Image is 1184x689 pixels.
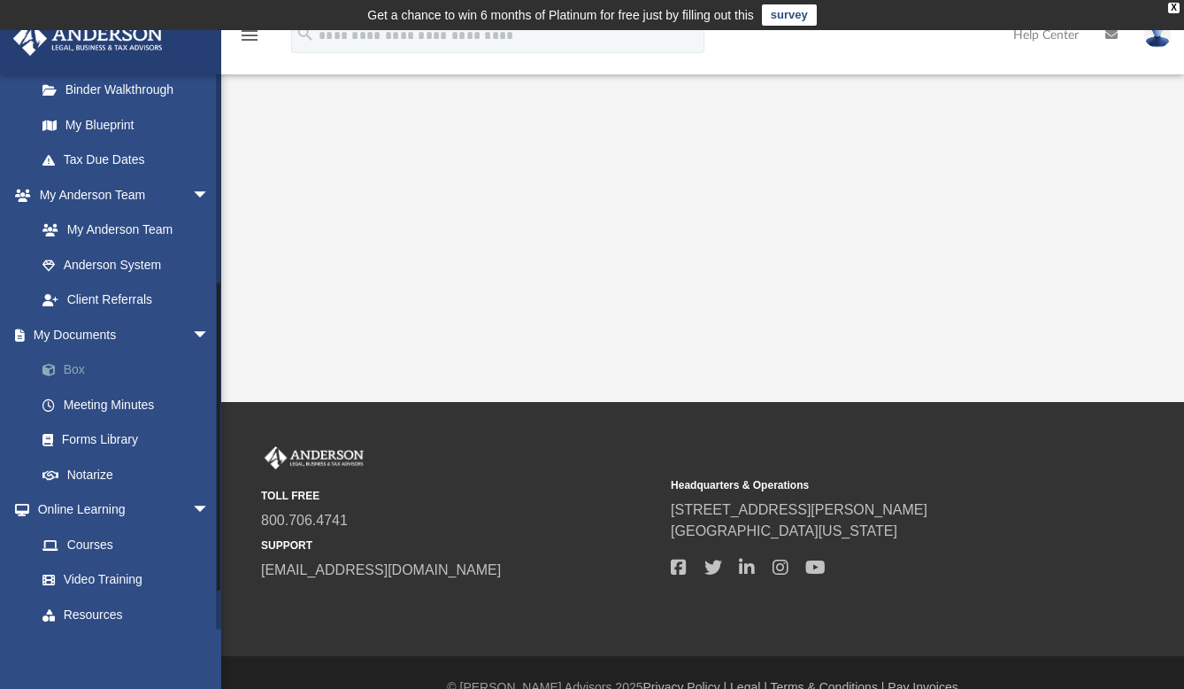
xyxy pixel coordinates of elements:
small: TOLL FREE [261,488,658,504]
a: [EMAIL_ADDRESS][DOMAIN_NAME] [261,562,501,577]
a: My Blueprint [25,107,227,143]
a: Anderson System [25,247,227,283]
a: Courses [25,527,227,562]
a: [STREET_ADDRESS][PERSON_NAME] [671,502,927,517]
small: Headquarters & Operations [671,477,1068,493]
div: close [1168,3,1180,13]
a: Forms Library [25,422,227,458]
i: search [296,24,315,43]
img: User Pic [1144,22,1171,48]
span: arrow_drop_down [192,317,227,353]
a: Video Training [25,562,219,598]
a: Notarize [25,457,236,492]
a: survey [762,4,817,26]
img: Anderson Advisors Platinum Portal [261,446,367,469]
img: Anderson Advisors Platinum Portal [8,21,168,56]
a: Online Learningarrow_drop_down [12,492,227,528]
a: Box [25,352,236,388]
i: menu [239,25,260,46]
a: Client Referrals [25,283,227,318]
a: menu [239,34,260,46]
a: My Documentsarrow_drop_down [12,317,236,352]
div: Get a chance to win 6 months of Platinum for free just by filling out this [367,4,754,26]
small: SUPPORT [261,538,658,554]
span: arrow_drop_down [192,492,227,529]
a: 800.706.4741 [261,513,348,528]
a: Tax Due Dates [25,143,236,178]
span: arrow_drop_down [192,177,227,213]
a: My Anderson Team [25,213,219,248]
a: Resources [25,597,227,632]
a: Binder Walkthrough [25,73,236,108]
a: [GEOGRAPHIC_DATA][US_STATE] [671,523,897,538]
a: Meeting Minutes [25,387,236,422]
a: My Anderson Teamarrow_drop_down [12,177,227,213]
